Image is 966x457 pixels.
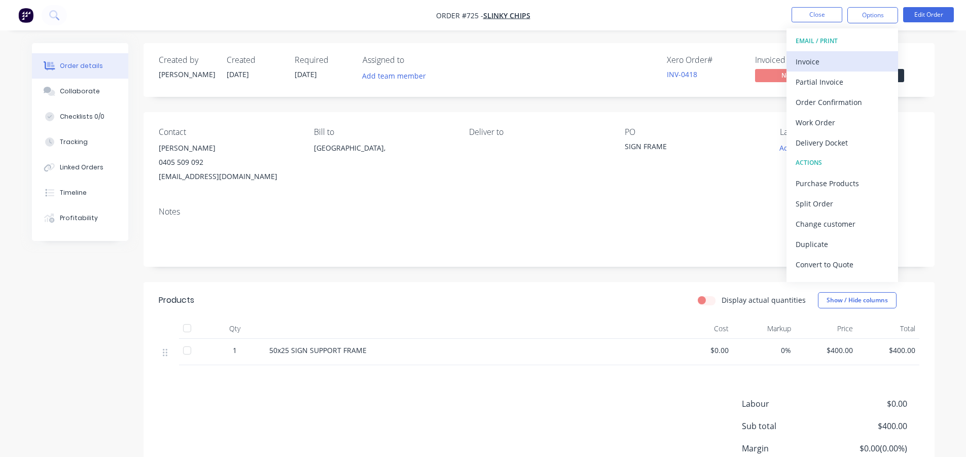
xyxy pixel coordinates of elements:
[363,69,432,83] button: Add team member
[159,55,214,65] div: Created by
[861,345,915,356] span: $400.00
[314,141,453,173] div: [GEOGRAPHIC_DATA],
[774,141,821,155] button: Add labels
[737,345,791,356] span: 0%
[780,127,919,137] div: Labels
[159,169,298,184] div: [EMAIL_ADDRESS][DOMAIN_NAME]
[796,135,889,150] div: Delivery Docket
[799,345,853,356] span: $400.00
[786,92,898,112] button: Order Confirmation
[675,345,729,356] span: $0.00
[60,61,103,71] div: Order details
[832,398,907,410] span: $0.00
[796,34,889,48] div: EMAIL / PRINT
[796,156,889,169] div: ACTIONS
[786,72,898,92] button: Partial Invoice
[60,163,103,172] div: Linked Orders
[60,137,88,147] div: Tracking
[786,153,898,173] button: ACTIONS
[796,176,889,191] div: Purchase Products
[314,141,453,155] div: [GEOGRAPHIC_DATA],
[32,104,128,129] button: Checklists 0/0
[60,188,87,197] div: Timeline
[159,69,214,80] div: [PERSON_NAME]
[483,11,530,20] a: SLINKY CHIPS
[32,155,128,180] button: Linked Orders
[796,95,889,110] div: Order Confirmation
[233,345,237,356] span: 1
[903,7,954,22] button: Edit Order
[832,442,907,454] span: $0.00 ( 0.00 %)
[60,214,98,223] div: Profitability
[796,217,889,231] div: Change customer
[786,51,898,72] button: Invoice
[227,55,282,65] div: Created
[857,319,919,339] div: Total
[786,274,898,295] button: Archive
[667,55,743,65] div: Xero Order #
[742,398,832,410] span: Labour
[847,7,898,23] button: Options
[204,319,265,339] div: Qty
[786,173,898,193] button: Purchase Products
[356,69,431,83] button: Add team member
[625,127,764,137] div: PO
[796,115,889,130] div: Work Order
[295,69,317,79] span: [DATE]
[159,127,298,137] div: Contact
[159,141,298,184] div: [PERSON_NAME]0405 509 092[EMAIL_ADDRESS][DOMAIN_NAME]
[314,127,453,137] div: Bill to
[755,69,816,82] span: No
[742,442,832,454] span: Margin
[796,54,889,69] div: Invoice
[159,294,194,306] div: Products
[32,180,128,205] button: Timeline
[818,292,897,308] button: Show / Hide columns
[796,257,889,272] div: Convert to Quote
[786,31,898,51] button: EMAIL / PRINT
[755,55,831,65] div: Invoiced
[795,319,857,339] div: Price
[436,11,483,20] span: Order #725 -
[32,79,128,104] button: Collaborate
[32,129,128,155] button: Tracking
[796,277,889,292] div: Archive
[667,69,697,79] a: INV-0418
[295,55,350,65] div: Required
[159,207,919,217] div: Notes
[786,193,898,214] button: Split Order
[159,141,298,155] div: [PERSON_NAME]
[742,420,832,432] span: Sub total
[786,112,898,132] button: Work Order
[722,295,806,305] label: Display actual quantities
[792,7,842,22] button: Close
[786,132,898,153] button: Delivery Docket
[60,112,104,121] div: Checklists 0/0
[159,155,298,169] div: 0405 509 092
[18,8,33,23] img: Factory
[32,53,128,79] button: Order details
[733,319,795,339] div: Markup
[363,55,464,65] div: Assigned to
[671,319,733,339] div: Cost
[796,75,889,89] div: Partial Invoice
[227,69,249,79] span: [DATE]
[786,214,898,234] button: Change customer
[32,205,128,231] button: Profitability
[796,196,889,211] div: Split Order
[796,237,889,252] div: Duplicate
[625,141,752,155] div: SIGN FRAME
[269,345,367,355] span: 50x25 SIGN SUPPORT FRAME
[60,87,100,96] div: Collaborate
[786,234,898,254] button: Duplicate
[786,254,898,274] button: Convert to Quote
[832,420,907,432] span: $400.00
[469,127,608,137] div: Deliver to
